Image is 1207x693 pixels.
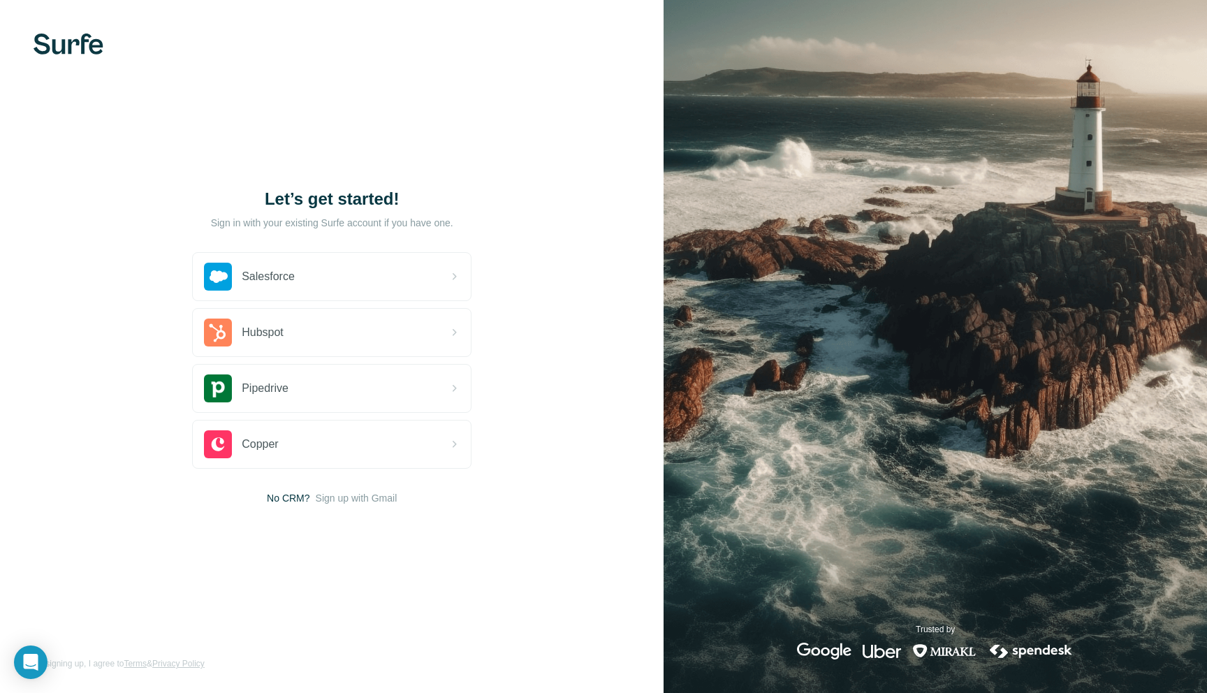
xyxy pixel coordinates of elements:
[152,659,205,669] a: Privacy Policy
[14,645,47,679] div: Open Intercom Messenger
[204,263,232,291] img: salesforce's logo
[34,657,205,670] span: By signing up, I agree to &
[204,374,232,402] img: pipedrive's logo
[988,643,1074,659] img: spendesk's logo
[204,319,232,346] img: hubspot's logo
[242,380,288,397] span: Pipedrive
[912,643,976,659] img: mirakl's logo
[316,491,397,505] button: Sign up with Gmail
[211,216,453,230] p: Sign in with your existing Surfe account if you have one.
[797,643,851,659] img: google's logo
[267,491,309,505] span: No CRM?
[124,659,147,669] a: Terms
[863,643,901,659] img: uber's logo
[242,324,284,341] span: Hubspot
[242,436,278,453] span: Copper
[192,188,471,210] h1: Let’s get started!
[242,268,295,285] span: Salesforce
[34,34,103,54] img: Surfe's logo
[204,430,232,458] img: copper's logo
[916,623,955,636] p: Trusted by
